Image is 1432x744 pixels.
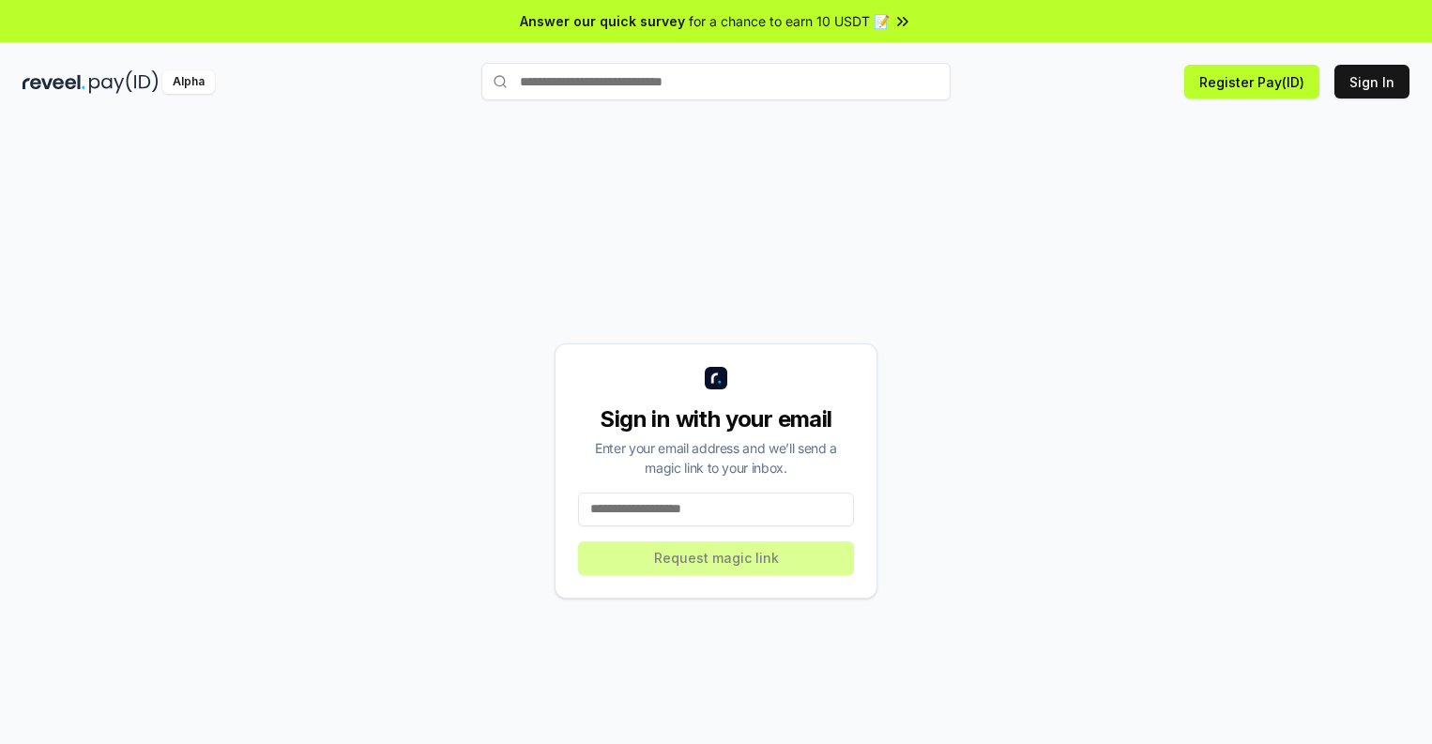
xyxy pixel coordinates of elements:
button: Register Pay(ID) [1184,65,1319,99]
span: for a chance to earn 10 USDT 📝 [689,11,890,31]
div: Sign in with your email [578,404,854,434]
div: Enter your email address and we’ll send a magic link to your inbox. [578,438,854,478]
span: Answer our quick survey [520,11,685,31]
img: reveel_dark [23,70,85,94]
div: Alpha [162,70,215,94]
img: pay_id [89,70,159,94]
img: logo_small [705,367,727,389]
button: Sign In [1334,65,1409,99]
